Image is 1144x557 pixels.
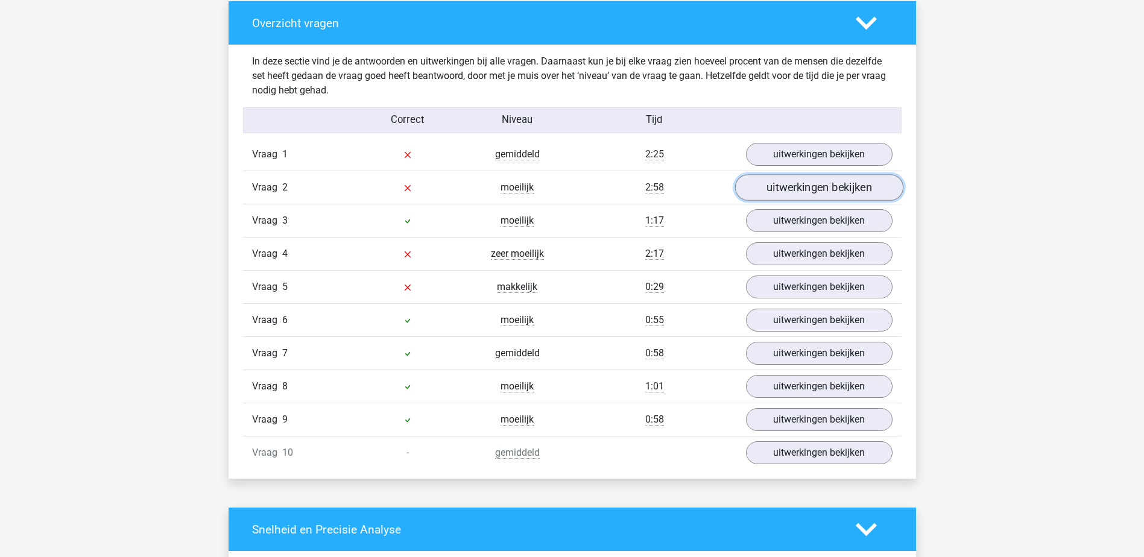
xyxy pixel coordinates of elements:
span: 7 [282,347,288,359]
div: Tijd [572,113,736,128]
span: 10 [282,447,293,458]
span: 2:17 [645,248,664,260]
a: uitwerkingen bekijken [746,275,893,298]
h4: Overzicht vragen [252,16,838,30]
div: - [353,445,463,460]
span: Vraag [252,180,282,195]
a: uitwerkingen bekijken [746,441,893,464]
span: 5 [282,281,288,292]
span: Vraag [252,280,282,294]
span: zeer moeilijk [491,248,544,260]
span: 6 [282,314,288,326]
span: Vraag [252,379,282,394]
a: uitwerkingen bekijken [746,209,893,232]
span: Vraag [252,412,282,427]
a: uitwerkingen bekijken [746,375,893,398]
a: uitwerkingen bekijken [746,342,893,365]
a: uitwerkingen bekijken [746,309,893,332]
span: 0:29 [645,281,664,293]
div: In deze sectie vind je de antwoorden en uitwerkingen bij alle vragen. Daarnaast kun je bij elke v... [243,54,902,98]
span: moeilijk [501,380,534,392]
span: Vraag [252,213,282,228]
a: uitwerkingen bekijken [746,242,893,265]
span: gemiddeld [495,347,540,359]
span: 3 [282,215,288,226]
span: makkelijk [497,281,537,293]
span: Vraag [252,147,282,162]
span: 2:58 [645,181,664,194]
span: Vraag [252,445,282,460]
span: 4 [282,248,288,259]
span: 1:01 [645,380,664,392]
span: 2 [282,181,288,193]
a: uitwerkingen bekijken [746,143,893,166]
span: gemiddeld [495,148,540,160]
span: 0:55 [645,314,664,326]
span: moeilijk [501,181,534,194]
span: Vraag [252,313,282,327]
a: uitwerkingen bekijken [735,175,903,201]
span: Vraag [252,346,282,360]
span: moeilijk [501,314,534,326]
span: moeilijk [501,215,534,227]
span: 2:25 [645,148,664,160]
div: Niveau [463,113,572,128]
div: Correct [353,113,463,128]
span: Vraag [252,247,282,261]
span: moeilijk [501,414,534,426]
a: uitwerkingen bekijken [746,408,893,431]
span: 0:58 [645,347,664,359]
span: 1:17 [645,215,664,227]
span: 9 [282,414,288,425]
span: 8 [282,380,288,392]
span: 1 [282,148,288,160]
span: 0:58 [645,414,664,426]
span: gemiddeld [495,447,540,459]
h4: Snelheid en Precisie Analyse [252,523,838,537]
